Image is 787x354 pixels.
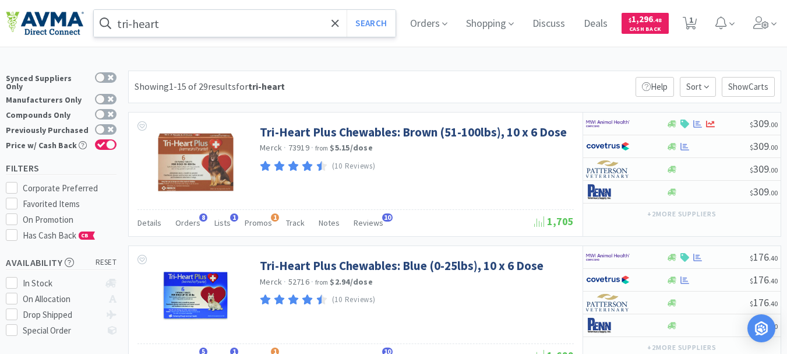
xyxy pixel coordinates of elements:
[6,256,117,269] h5: Availability
[288,276,309,287] span: 52716
[622,8,669,39] a: $1,296.48Cash Back
[332,160,376,173] p: (10 Reviews)
[96,257,117,269] span: reset
[680,77,716,97] span: Sort
[769,143,778,152] span: . 00
[6,162,117,175] h5: Filters
[23,181,117,195] div: Corporate Preferred
[6,72,89,90] div: Synced Suppliers Only
[641,206,722,222] button: +2more suppliers
[347,10,395,37] button: Search
[747,314,775,342] div: Open Intercom Messenger
[135,79,285,94] div: Showing 1-15 of 29 results
[629,26,662,34] span: Cash Back
[769,188,778,197] span: . 00
[248,80,285,92] strong: tri-heart
[284,142,286,153] span: ·
[315,278,328,286] span: from
[629,13,662,24] span: 1,296
[332,294,376,306] p: (10 Reviews)
[6,139,89,149] div: Price w/ Cash Back
[750,250,778,264] span: 176
[629,16,631,24] span: $
[23,213,117,227] div: On Promotion
[330,276,373,287] strong: $2.94 / dose
[769,120,778,129] span: . 00
[750,296,778,309] span: 176
[214,218,231,228] span: Lists
[6,109,89,119] div: Compounds Only
[750,273,778,286] span: 176
[260,258,544,274] a: Tri-Heart Plus Chewables: Blue (0-25lbs), 10 x 6 Dose
[382,213,393,222] span: 10
[586,294,630,311] img: f5e969b455434c6296c6d81ef179fa71_3.png
[158,258,234,334] img: 097463a45cbc4d9891d74e95187aa427_162961.png
[653,16,662,24] span: . 48
[528,19,570,29] a: Discuss
[260,124,567,140] a: Tri-Heart Plus Chewables: Brown (51-100lbs), 10 x 6 Dose
[769,276,778,285] span: . 40
[311,276,313,287] span: ·
[79,232,91,239] span: CB
[311,142,313,153] span: ·
[586,138,630,155] img: 77fca1acd8b6420a9015268ca798ef17_1.png
[23,230,96,241] span: Has Cash Back
[750,254,753,262] span: $
[750,117,778,130] span: 309
[750,276,753,285] span: $
[534,215,574,228] span: 1,705
[6,11,84,36] img: e4e33dab9f054f5782a47901c742baa9_102.png
[586,317,630,334] img: e1133ece90fa4a959c5ae41b0808c578_9.png
[230,213,238,222] span: 1
[158,124,234,200] img: 94b9dcb3be9e4a6f8ccbed2233981cee_166254.jpeg
[678,20,702,30] a: 1
[23,308,100,322] div: Drop Shipped
[23,276,100,290] div: In Stock
[245,218,272,228] span: Promos
[769,299,778,308] span: . 40
[750,162,778,176] span: 309
[636,77,674,97] p: Help
[750,166,753,174] span: $
[330,142,373,153] strong: $5.15 / dose
[260,276,282,287] a: Merck
[769,254,778,262] span: . 40
[23,292,100,306] div: On Allocation
[769,166,778,174] span: . 00
[722,77,775,97] p: Show Carts
[579,19,612,29] a: Deals
[260,142,282,153] a: Merck
[586,160,630,178] img: f5e969b455434c6296c6d81ef179fa71_3.png
[236,80,285,92] span: for
[288,142,309,153] span: 73919
[199,213,207,222] span: 8
[319,218,340,228] span: Notes
[750,143,753,152] span: $
[284,276,286,287] span: ·
[586,248,630,266] img: f6b2451649754179b5b4e0c70c3f7cb0_2.png
[23,324,100,338] div: Special Order
[6,94,89,104] div: Manufacturers Only
[23,197,117,211] div: Favorited Items
[354,218,383,228] span: Reviews
[315,144,328,152] span: from
[271,213,279,222] span: 1
[586,115,630,132] img: f6b2451649754179b5b4e0c70c3f7cb0_2.png
[750,139,778,153] span: 309
[586,271,630,289] img: 77fca1acd8b6420a9015268ca798ef17_1.png
[750,299,753,308] span: $
[750,188,753,197] span: $
[6,124,89,134] div: Previously Purchased
[750,185,778,198] span: 309
[94,10,396,37] input: Search by item, sku, manufacturer, ingredient, size...
[586,183,630,201] img: e1133ece90fa4a959c5ae41b0808c578_9.png
[137,218,161,228] span: Details
[175,218,200,228] span: Orders
[286,218,305,228] span: Track
[750,120,753,129] span: $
